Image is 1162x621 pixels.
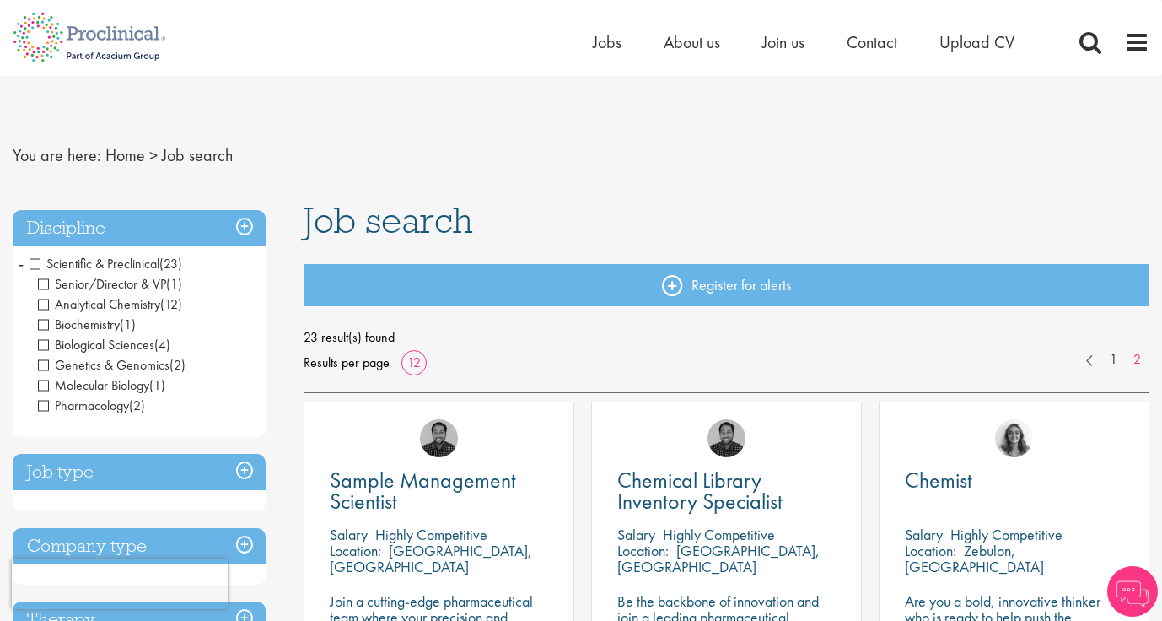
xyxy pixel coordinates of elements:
[905,525,943,544] span: Salary
[950,525,1062,544] p: Highly Competitive
[707,419,745,457] img: Mike Raletz
[847,31,897,53] a: Contact
[38,376,149,394] span: Molecular Biology
[330,541,381,560] span: Location:
[617,525,655,544] span: Salary
[38,376,165,394] span: Molecular Biology
[38,336,170,354] span: Biological Sciences
[38,295,182,313] span: Analytical Chemistry
[38,275,182,293] span: Senior/Director & VP
[1107,566,1158,617] img: Chatbot
[995,419,1033,457] img: Jackie Cerchio
[330,541,532,576] p: [GEOGRAPHIC_DATA], [GEOGRAPHIC_DATA]
[169,356,186,374] span: (2)
[13,528,266,564] h3: Company type
[19,251,24,276] span: -
[166,275,182,293] span: (1)
[593,31,621,53] a: Jobs
[30,255,182,273] span: Scientific & Preclinical
[38,316,120,333] span: Biochemistry
[38,356,186,374] span: Genetics & Genomics
[330,466,516,516] span: Sample Management Scientist
[304,350,390,375] span: Results per page
[30,255,159,273] span: Scientific & Preclinical
[129,397,145,414] span: (2)
[38,397,129,414] span: Pharmacology
[939,31,1014,53] a: Upload CV
[617,466,783,516] span: Chemical Library Inventory Specialist
[401,354,427,371] a: 12
[154,336,170,354] span: (4)
[617,541,820,576] p: [GEOGRAPHIC_DATA], [GEOGRAPHIC_DATA]
[38,295,160,313] span: Analytical Chemistry
[304,325,1150,350] span: 23 result(s) found
[38,316,136,333] span: Biochemistry
[159,255,182,273] span: (23)
[13,454,266,490] h3: Job type
[664,31,720,53] a: About us
[38,336,154,354] span: Biological Sciences
[330,525,368,544] span: Salary
[304,197,473,243] span: Job search
[905,466,972,494] span: Chemist
[13,144,101,166] span: You are here:
[149,376,165,394] span: (1)
[38,397,145,414] span: Pharmacology
[905,541,1044,576] p: Zebulon, [GEOGRAPHIC_DATA]
[330,470,548,512] a: Sample Management Scientist
[304,264,1150,306] a: Register for alerts
[905,541,956,560] span: Location:
[762,31,804,53] a: Join us
[160,295,182,313] span: (12)
[38,356,169,374] span: Genetics & Genomics
[375,525,487,544] p: Highly Competitive
[617,541,669,560] span: Location:
[149,144,158,166] span: >
[162,144,233,166] span: Job search
[617,470,836,512] a: Chemical Library Inventory Specialist
[420,419,458,457] img: Mike Raletz
[1125,350,1149,370] a: 2
[105,144,145,166] a: breadcrumb link
[12,559,228,609] iframe: reCAPTCHA
[1101,350,1126,370] a: 1
[905,470,1123,491] a: Chemist
[13,210,266,246] h3: Discipline
[663,525,775,544] p: Highly Competitive
[120,316,136,333] span: (1)
[38,275,166,293] span: Senior/Director & VP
